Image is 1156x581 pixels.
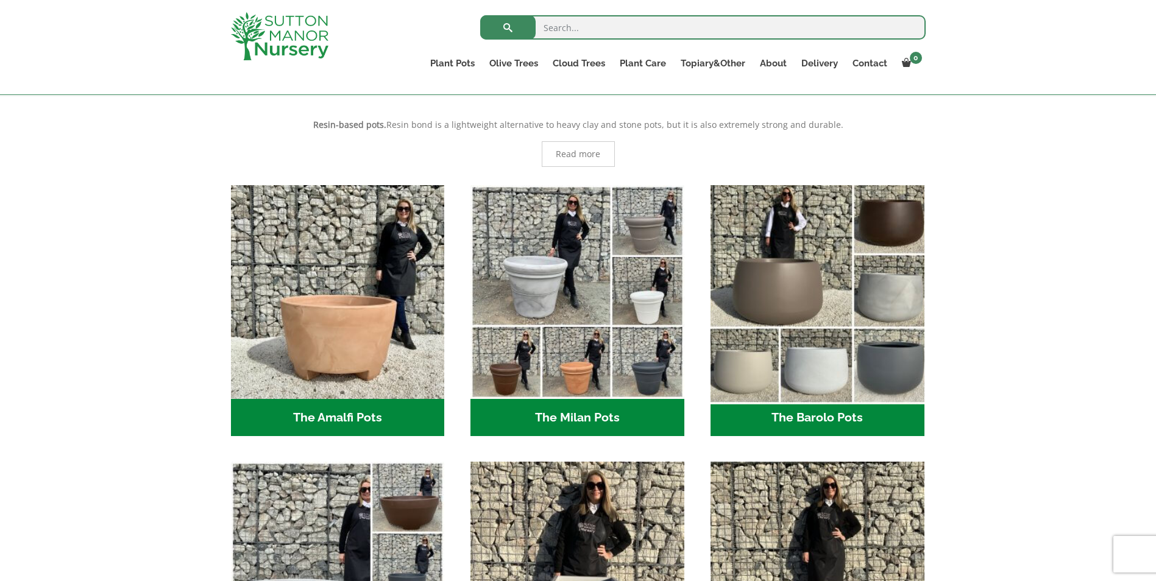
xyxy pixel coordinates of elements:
[423,55,482,72] a: Plant Pots
[545,55,612,72] a: Cloud Trees
[231,185,445,399] img: The Amalfi Pots
[313,119,386,130] strong: Resin-based pots.
[470,185,684,436] a: Visit product category The Milan Pots
[470,399,684,437] h2: The Milan Pots
[845,55,895,72] a: Contact
[231,118,926,132] p: Resin bond is a lightweight alternative to heavy clay and stone pots, but it is also extremely st...
[895,55,926,72] a: 0
[794,55,845,72] a: Delivery
[673,55,753,72] a: Topiary&Other
[711,399,924,437] h2: The Barolo Pots
[612,55,673,72] a: Plant Care
[231,12,328,60] img: logo
[231,185,445,436] a: Visit product category The Amalfi Pots
[231,399,445,437] h2: The Amalfi Pots
[556,150,600,158] span: Read more
[470,185,684,399] img: The Milan Pots
[480,15,926,40] input: Search...
[753,55,794,72] a: About
[711,185,924,436] a: Visit product category The Barolo Pots
[482,55,545,72] a: Olive Trees
[705,180,929,404] img: The Barolo Pots
[910,52,922,64] span: 0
